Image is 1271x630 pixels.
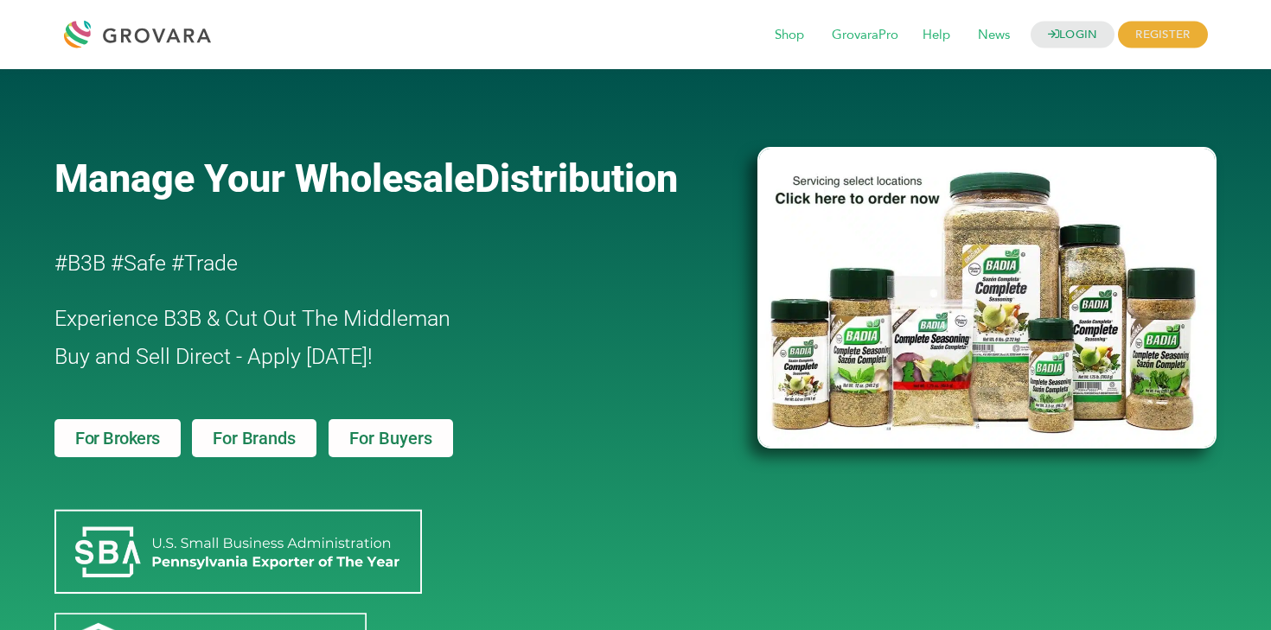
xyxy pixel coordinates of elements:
span: For Brands [213,430,295,447]
span: News [966,19,1022,52]
span: Shop [763,19,816,52]
a: LOGIN [1031,22,1115,48]
span: Manage Your Wholesale [54,156,475,201]
a: For Brands [192,419,316,457]
a: Help [910,26,962,45]
a: Manage Your WholesaleDistribution [54,156,729,201]
a: Shop [763,26,816,45]
a: For Brokers [54,419,181,457]
span: Help [910,19,962,52]
span: REGISTER [1118,22,1207,48]
span: GrovaraPro [820,19,910,52]
a: News [966,26,1022,45]
span: For Buyers [349,430,432,447]
span: Buy and Sell Direct - Apply [DATE]! [54,344,373,369]
a: For Buyers [329,419,453,457]
span: Experience B3B & Cut Out The Middleman [54,306,450,331]
span: For Brokers [75,430,160,447]
a: GrovaraPro [820,26,910,45]
h2: #B3B #Safe #Trade [54,245,658,283]
span: Distribution [475,156,678,201]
